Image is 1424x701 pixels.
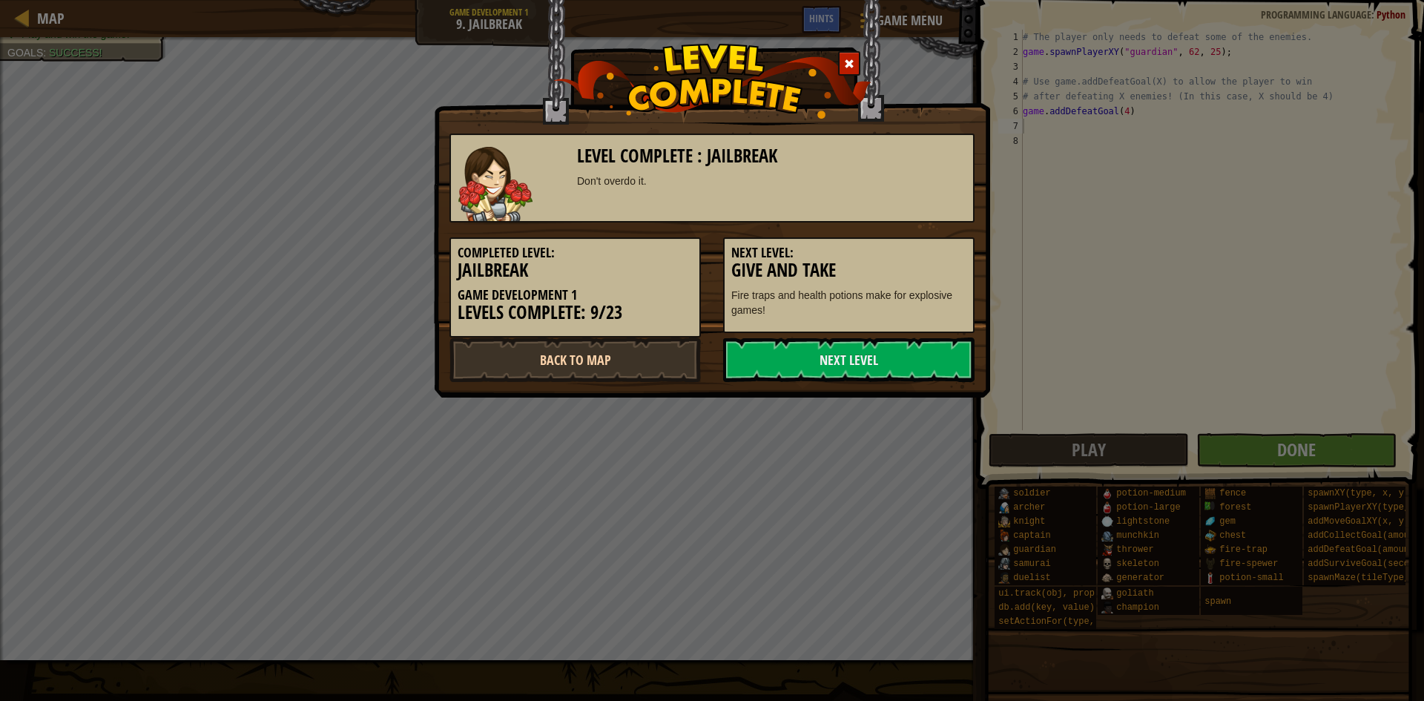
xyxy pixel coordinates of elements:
[553,44,871,119] img: level_complete.png
[449,338,701,382] a: Back to Map
[577,146,966,166] h3: Level Complete : Jailbreak
[723,338,975,382] a: Next Level
[458,246,693,260] h5: Completed Level:
[458,303,693,323] h3: Levels Complete: 9/23
[731,260,966,280] h3: Give and Take
[577,174,966,188] div: Don't overdo it.
[731,246,966,260] h5: Next Level:
[458,288,693,303] h5: Game Development 1
[458,147,533,221] img: guardian.png
[458,260,693,280] h3: Jailbreak
[731,288,966,317] p: Fire traps and health potions make for explosive games!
